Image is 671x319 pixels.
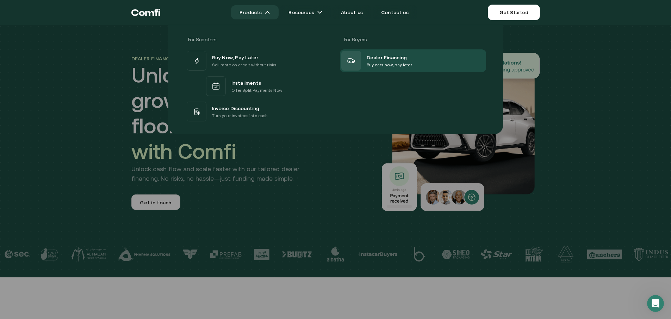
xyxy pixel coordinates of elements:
a: Resourcesarrow icons [280,5,331,19]
a: Get Started [488,5,540,20]
img: arrow icons [317,10,323,15]
a: Return to the top of the Comfi home page [131,2,160,23]
a: Productsarrow icons [231,5,279,19]
span: Invoice Discounting [212,104,260,112]
iframe: Intercom live chat [647,295,664,312]
a: Contact us [373,5,417,19]
a: Dealer FinancingBuy cars now, pay later [340,49,486,72]
a: About us [333,5,371,19]
p: Turn your invoices into cash [212,112,268,119]
span: Installments [231,78,261,87]
span: Buy Now, Pay Later [212,53,259,61]
span: For Buyers [344,37,367,42]
p: Sell more on credit without risks [212,61,277,68]
p: Offer Split Payments Now [231,87,282,94]
a: Invoice DiscountingTurn your invoices into cash [185,100,331,123]
img: arrow icons [265,10,270,15]
a: Buy Now, Pay LaterSell more on credit without risks [185,49,331,72]
span: Dealer Financing [367,53,407,61]
a: InstallmentsOffer Split Payments Now [185,72,331,100]
span: For Suppliers [188,37,216,42]
p: Buy cars now, pay later [367,61,412,68]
